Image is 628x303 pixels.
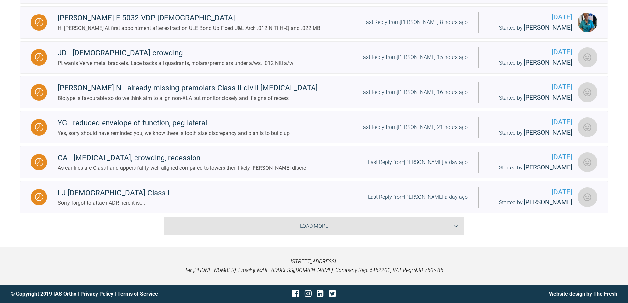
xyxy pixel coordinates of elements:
[35,88,43,96] img: Waiting
[489,187,572,197] span: [DATE]
[58,187,170,199] div: LJ [DEMOGRAPHIC_DATA] Class I
[58,129,290,137] div: Yes, sorry should have reminded you, we know there is tooth size discrepancy and plan is to build up
[80,291,113,297] a: Privacy Policy
[578,82,597,102] img: Sarah Gatley
[489,47,572,58] span: [DATE]
[20,76,608,108] a: Waiting[PERSON_NAME] N - already missing premolars Class II div ii [MEDICAL_DATA]Biotype is favou...
[489,163,572,173] div: Started by
[35,18,43,26] img: Waiting
[58,199,170,207] div: Sorry forgot to attach ADP, here it is....
[58,117,290,129] div: YG - reduced envelope of function, peg lateral
[58,94,318,103] div: Biotype is favourable so do we think aim to align non-XLA but monitor closely and if signs of recess
[360,123,468,132] div: Last Reply from [PERSON_NAME] 21 hours ago
[11,290,213,298] div: © Copyright 2019 IAS Ortho | |
[20,146,608,178] a: WaitingCA - [MEDICAL_DATA], crowding, recessionAs canines are Class I and uppers fairly well alig...
[58,12,320,24] div: [PERSON_NAME] F 5032 VDP [DEMOGRAPHIC_DATA]
[35,158,43,166] img: Waiting
[58,24,320,33] div: Hi [PERSON_NAME] At first appointment after extraction ULE Bond Up Fixed U&L Arch .012 NiTi Hi-Q ...
[524,24,572,31] span: [PERSON_NAME]
[58,47,293,59] div: JD - [DEMOGRAPHIC_DATA] crowding
[20,181,608,213] a: WaitingLJ [DEMOGRAPHIC_DATA] Class ISorry forgot to attach ADP, here it is....Last Reply from[PER...
[524,59,572,66] span: [PERSON_NAME]
[489,82,572,93] span: [DATE]
[489,23,572,33] div: Started by
[489,197,572,208] div: Started by
[524,198,572,206] span: [PERSON_NAME]
[117,291,158,297] a: Terms of Service
[524,94,572,101] span: [PERSON_NAME]
[578,47,597,67] img: Sarah Gatley
[58,164,306,172] div: As canines are Class I and uppers fairly well aligned compared to lowers then likely [PERSON_NAME...
[58,59,293,68] div: Pt wants Verve metal brackets. Lace backs all quadrants, molars/premolars under a/ws. .012 Niti a/w
[524,129,572,136] span: [PERSON_NAME]
[164,217,464,236] div: Load More
[368,193,468,201] div: Last Reply from [PERSON_NAME] a day ago
[35,193,43,201] img: Waiting
[489,117,572,128] span: [DATE]
[578,152,597,172] img: Sarah Gatley
[578,13,597,32] img: Åsa Ulrika Linnea Feneley
[524,164,572,171] span: [PERSON_NAME]
[35,123,43,131] img: Waiting
[368,158,468,167] div: Last Reply from [PERSON_NAME] a day ago
[578,117,597,137] img: Sarah Gatley
[549,291,617,297] a: Website design by The Fresh
[578,187,597,207] img: Sarah Gatley
[489,12,572,23] span: [DATE]
[360,53,468,62] div: Last Reply from [PERSON_NAME] 15 hours ago
[35,53,43,61] img: Waiting
[489,58,572,68] div: Started by
[20,111,608,143] a: WaitingYG - reduced envelope of function, peg lateralYes, sorry should have reminded you, we know...
[58,82,318,94] div: [PERSON_NAME] N - already missing premolars Class II div ii [MEDICAL_DATA]
[489,93,572,103] div: Started by
[58,152,306,164] div: CA - [MEDICAL_DATA], crowding, recession
[11,258,617,274] p: [STREET_ADDRESS]. Tel: [PHONE_NUMBER], Email: [EMAIL_ADDRESS][DOMAIN_NAME], Company Reg: 6452201,...
[20,6,608,39] a: Waiting[PERSON_NAME] F 5032 VDP [DEMOGRAPHIC_DATA]Hi [PERSON_NAME] At first appointment after ext...
[363,18,468,27] div: Last Reply from [PERSON_NAME] 8 hours ago
[489,152,572,163] span: [DATE]
[360,88,468,97] div: Last Reply from [PERSON_NAME] 16 hours ago
[20,41,608,74] a: WaitingJD - [DEMOGRAPHIC_DATA] crowdingPt wants Verve metal brackets. Lace backs all quadrants, m...
[489,128,572,138] div: Started by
